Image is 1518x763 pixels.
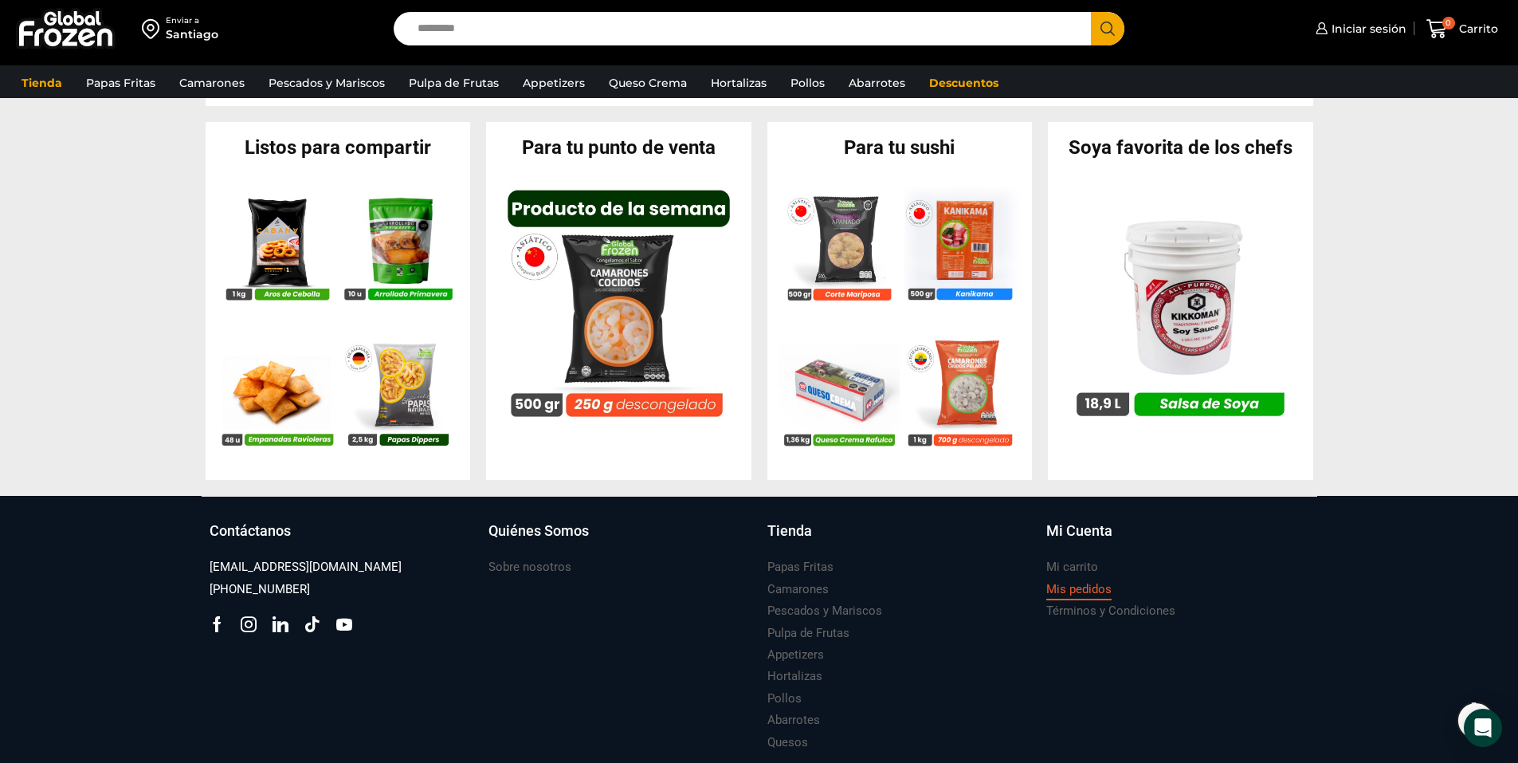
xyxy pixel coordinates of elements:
[210,521,473,557] a: Contáctanos
[767,734,808,751] h3: Quesos
[210,581,310,598] h3: [PHONE_NUMBER]
[767,625,849,642] h3: Pulpa de Frutas
[767,668,822,685] h3: Hortalizas
[14,68,70,98] a: Tienda
[767,521,812,541] h3: Tienda
[767,623,849,644] a: Pulpa de Frutas
[488,521,751,557] a: Quiénes Somos
[767,712,820,729] h3: Abarrotes
[1422,10,1502,48] a: 0 Carrito
[488,557,571,578] a: Sobre nosotros
[767,559,834,576] h3: Papas Fritas
[1046,557,1098,578] a: Mi carrito
[841,68,913,98] a: Abarrotes
[703,68,775,98] a: Hortalizas
[767,603,882,619] h3: Pescados y Mariscos
[921,68,1006,98] a: Descuentos
[1048,138,1313,157] h2: Soya favorita de los chefs
[515,68,593,98] a: Appetizers
[1091,12,1124,45] button: Search button
[1046,581,1112,598] h3: Mis pedidos
[210,557,402,578] a: [EMAIL_ADDRESS][DOMAIN_NAME]
[261,68,393,98] a: Pescados y Mariscos
[171,68,253,98] a: Camarones
[1455,21,1498,37] span: Carrito
[206,138,471,157] h2: Listos para compartir
[767,138,1033,157] h2: Para tu sushi
[1442,17,1455,29] span: 0
[1046,559,1098,576] h3: Mi carrito
[1312,13,1406,45] a: Iniciar sesión
[486,138,751,157] h2: Para tu punto de venta
[767,600,882,622] a: Pescados y Mariscos
[142,15,166,42] img: address-field-icon.svg
[166,26,218,42] div: Santiago
[601,68,695,98] a: Queso Crema
[166,15,218,26] div: Enviar a
[1046,600,1175,622] a: Términos y Condiciones
[767,581,829,598] h3: Camarones
[210,521,291,541] h3: Contáctanos
[767,644,824,666] a: Appetizers
[767,579,829,600] a: Camarones
[78,68,163,98] a: Papas Fritas
[488,521,589,541] h3: Quiénes Somos
[1046,521,1112,541] h3: Mi Cuenta
[767,666,822,687] a: Hortalizas
[1046,603,1175,619] h3: Términos y Condiciones
[767,521,1030,557] a: Tienda
[1046,579,1112,600] a: Mis pedidos
[488,559,571,576] h3: Sobre nosotros
[1328,21,1406,37] span: Iniciar sesión
[767,557,834,578] a: Papas Fritas
[1464,709,1502,747] div: Open Intercom Messenger
[1046,521,1309,557] a: Mi Cuenta
[210,579,310,600] a: [PHONE_NUMBER]
[767,710,820,731] a: Abarrotes
[767,732,808,753] a: Quesos
[767,647,824,663] h3: Appetizers
[210,559,402,576] h3: [EMAIL_ADDRESS][DOMAIN_NAME]
[783,68,833,98] a: Pollos
[767,688,802,710] a: Pollos
[767,690,802,707] h3: Pollos
[401,68,507,98] a: Pulpa de Frutas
